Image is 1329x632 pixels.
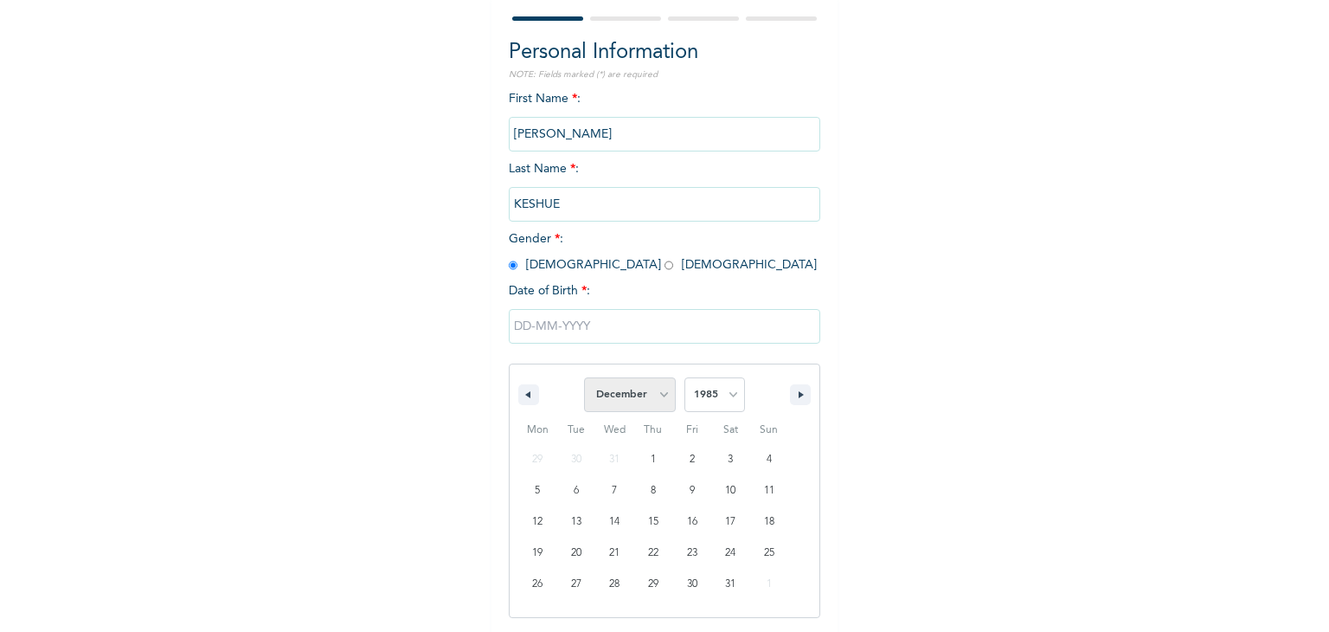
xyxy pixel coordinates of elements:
[690,475,695,506] span: 9
[509,163,820,210] span: Last Name :
[648,506,658,538] span: 15
[672,444,711,475] button: 2
[518,416,557,444] span: Mon
[634,506,673,538] button: 15
[749,416,788,444] span: Sun
[574,475,579,506] span: 6
[532,506,543,538] span: 12
[725,538,735,569] span: 24
[651,475,656,506] span: 8
[595,538,634,569] button: 21
[634,475,673,506] button: 8
[557,538,596,569] button: 20
[518,569,557,600] button: 26
[711,538,750,569] button: 24
[557,569,596,600] button: 27
[595,475,634,506] button: 7
[764,475,774,506] span: 11
[648,569,658,600] span: 29
[690,444,695,475] span: 2
[571,538,581,569] span: 20
[711,569,750,600] button: 31
[728,444,733,475] span: 3
[595,569,634,600] button: 28
[672,475,711,506] button: 9
[648,538,658,569] span: 22
[532,538,543,569] span: 19
[509,282,590,300] span: Date of Birth :
[711,475,750,506] button: 10
[749,475,788,506] button: 11
[711,416,750,444] span: Sat
[509,117,820,152] input: Enter your first name
[672,416,711,444] span: Fri
[595,506,634,538] button: 14
[725,475,735,506] span: 10
[595,416,634,444] span: Wed
[532,569,543,600] span: 26
[634,416,673,444] span: Thu
[518,475,557,506] button: 5
[764,538,774,569] span: 25
[612,475,617,506] span: 7
[749,538,788,569] button: 25
[634,444,673,475] button: 1
[749,506,788,538] button: 18
[672,538,711,569] button: 23
[509,309,820,344] input: DD-MM-YYYY
[535,475,540,506] span: 5
[711,444,750,475] button: 3
[609,506,620,538] span: 14
[687,569,697,600] span: 30
[711,506,750,538] button: 17
[749,444,788,475] button: 4
[634,569,673,600] button: 29
[571,506,581,538] span: 13
[509,233,817,271] span: Gender : [DEMOGRAPHIC_DATA] [DEMOGRAPHIC_DATA]
[557,416,596,444] span: Tue
[509,68,820,81] p: NOTE: Fields marked (*) are required
[687,538,697,569] span: 23
[672,569,711,600] button: 30
[767,444,772,475] span: 4
[609,538,620,569] span: 21
[557,506,596,538] button: 13
[509,187,820,222] input: Enter your last name
[634,538,673,569] button: 22
[518,538,557,569] button: 19
[609,569,620,600] span: 28
[725,506,735,538] span: 17
[651,444,656,475] span: 1
[509,93,820,140] span: First Name :
[571,569,581,600] span: 27
[725,569,735,600] span: 31
[557,475,596,506] button: 6
[764,506,774,538] span: 18
[518,506,557,538] button: 12
[687,506,697,538] span: 16
[509,37,820,68] h2: Personal Information
[672,506,711,538] button: 16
